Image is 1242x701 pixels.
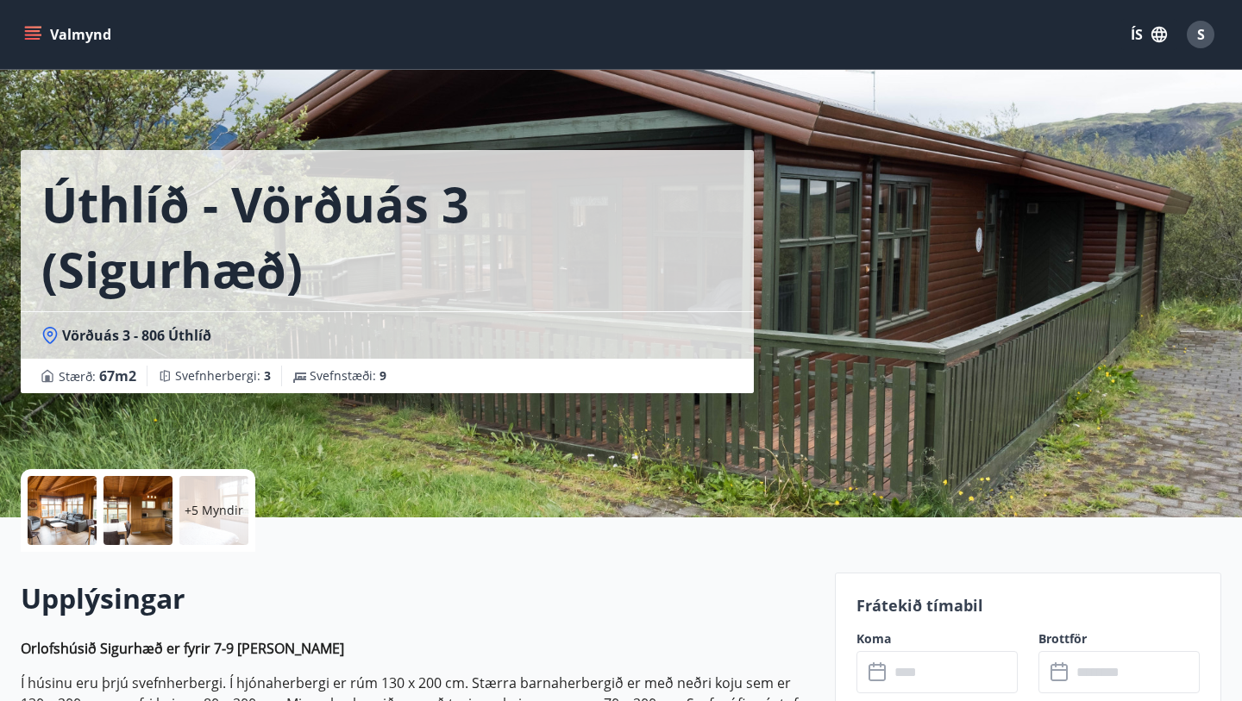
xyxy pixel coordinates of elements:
p: Frátekið tímabil [856,594,1200,617]
span: Svefnstæði : [310,367,386,385]
h2: Upplýsingar [21,579,814,617]
span: 3 [264,367,271,384]
span: 9 [379,367,386,384]
p: +5 Myndir [185,502,243,519]
span: Vörðuás 3 - 806 Úthlíð [62,326,211,345]
span: Stærð : [59,366,136,386]
span: S [1197,25,1205,44]
strong: Orlofshúsið Sigurhæð er fyrir 7-9 [PERSON_NAME] [21,639,344,658]
h1: Úthlíð - Vörðuás 3 (Sigurhæð) [41,171,733,302]
button: S [1180,14,1221,55]
button: menu [21,19,118,50]
span: 67 m2 [99,366,136,385]
label: Koma [856,630,1018,648]
span: Svefnherbergi : [175,367,271,385]
label: Brottför [1038,630,1200,648]
button: ÍS [1121,19,1176,50]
